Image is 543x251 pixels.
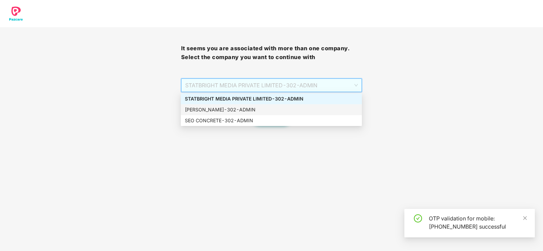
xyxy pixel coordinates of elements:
[185,79,358,92] span: STATBRIGHT MEDIA PRIVATE LIMITED - 302 - ADMIN
[429,214,527,231] div: OTP validation for mobile: [PHONE_NUMBER] successful
[414,214,422,222] span: check-circle
[185,117,358,124] div: SEO CONCRETE - 302 - ADMIN
[523,216,527,220] span: close
[181,44,362,61] h3: It seems you are associated with more than one company. Select the company you want to continue with
[185,95,358,103] div: STATBRIGHT MEDIA PRIVATE LIMITED - 302 - ADMIN
[185,106,358,113] div: [PERSON_NAME] - 302 - ADMIN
